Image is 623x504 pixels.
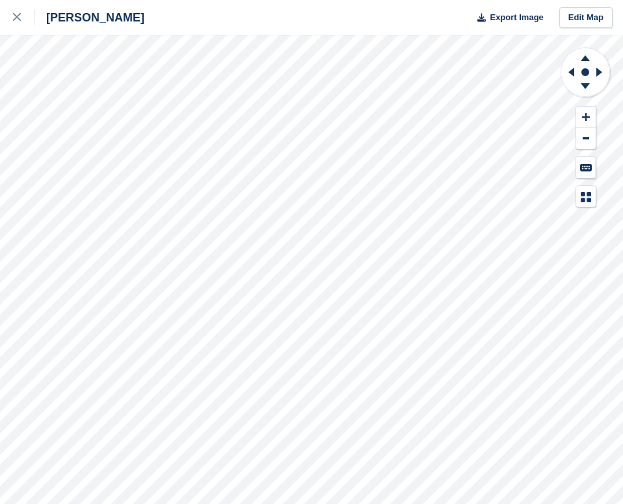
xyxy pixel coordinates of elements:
button: Zoom In [576,107,596,128]
button: Export Image [470,7,544,29]
button: Keyboard Shortcuts [576,157,596,178]
a: Edit Map [559,7,613,29]
button: Map Legend [576,186,596,207]
button: Zoom Out [576,128,596,150]
span: Export Image [490,11,543,24]
div: [PERSON_NAME] [34,10,144,25]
